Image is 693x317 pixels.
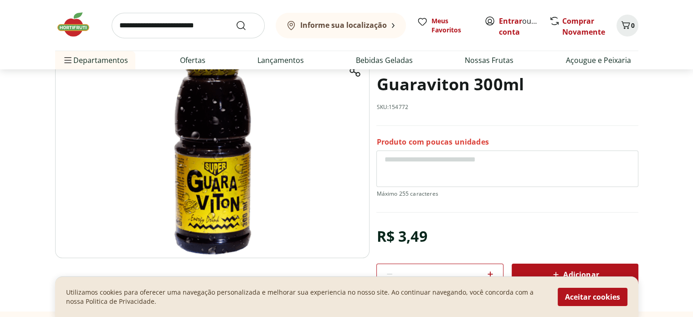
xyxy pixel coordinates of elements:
button: Informe sua localização [276,13,406,38]
b: Informe sua localização [300,20,387,30]
a: Comprar Novamente [562,16,605,37]
span: Adicionar [550,269,599,280]
p: Produto com poucas unidades [376,137,488,147]
a: Criar conta [499,16,549,37]
img: Hortifruti [55,11,101,38]
button: Menu [62,49,73,71]
span: Meus Favoritos [431,16,473,35]
p: Utilizamos cookies para oferecer uma navegação personalizada e melhorar sua experiencia no nosso ... [66,288,547,306]
button: Aceitar cookies [558,288,627,306]
span: ou [499,16,539,37]
img: Principal [55,38,370,258]
div: R$ 3,49 [376,223,427,249]
button: Carrinho [616,15,638,36]
button: Adicionar [512,264,638,286]
span: Departamentos [62,49,128,71]
a: Lançamentos [257,55,304,66]
a: Nossas Frutas [465,55,513,66]
p: SKU: 154772 [376,104,408,111]
span: 0 [631,21,635,30]
a: Entrar [499,16,522,26]
button: Submit Search [236,20,257,31]
a: Açougue e Peixaria [565,55,631,66]
input: search [112,13,265,38]
a: Bebidas Geladas [356,55,413,66]
a: Meus Favoritos [417,16,473,35]
a: Ofertas [180,55,205,66]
